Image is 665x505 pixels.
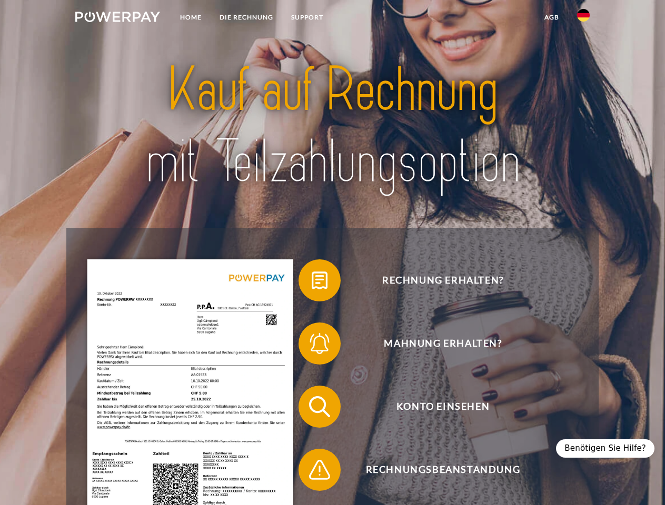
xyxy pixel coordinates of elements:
span: Rechnung erhalten? [314,259,572,301]
a: agb [535,8,568,27]
img: de [577,9,590,22]
span: Mahnung erhalten? [314,322,572,365]
a: SUPPORT [282,8,332,27]
a: Home [171,8,211,27]
img: qb_bill.svg [306,267,333,294]
span: Konto einsehen [314,386,572,428]
img: qb_bell.svg [306,330,333,357]
img: logo-powerpay-white.svg [75,12,160,22]
button: Mahnung erhalten? [299,322,572,365]
button: Konto einsehen [299,386,572,428]
div: Benötigen Sie Hilfe? [556,439,654,458]
img: qb_search.svg [306,393,333,420]
span: Rechnungsbeanstandung [314,449,572,491]
button: Rechnung erhalten? [299,259,572,301]
img: title-powerpay_de.svg [101,50,564,201]
img: qb_warning.svg [306,457,333,483]
button: Rechnungsbeanstandung [299,449,572,491]
a: DIE RECHNUNG [211,8,282,27]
